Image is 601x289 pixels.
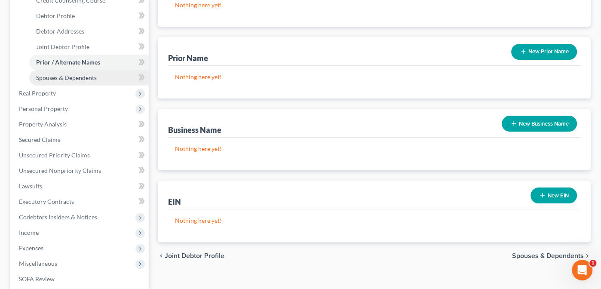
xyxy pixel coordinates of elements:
span: Expenses [19,244,43,252]
a: SOFA Review [12,271,149,287]
p: Nothing here yet! [175,216,574,225]
button: New Prior Name [511,44,577,60]
span: Secured Claims [19,136,60,143]
button: Spouses & Dependents chevron_right [512,252,591,259]
a: Lawsuits [12,178,149,194]
span: Lawsuits [19,182,42,190]
span: Debtor Addresses [36,28,84,35]
span: Codebtors Insiders & Notices [19,213,97,221]
span: Debtor Profile [36,12,75,19]
button: New EIN [530,188,577,203]
span: Property Analysis [19,120,67,128]
a: Secured Claims [12,132,149,148]
span: Executory Contracts [19,198,74,205]
span: Unsecured Priority Claims [19,151,90,159]
p: Nothing here yet! [175,73,574,81]
span: Spouses & Dependents [512,252,584,259]
span: Joint Debtor Profile [165,252,224,259]
span: 1 [589,260,596,267]
i: chevron_right [584,252,591,259]
span: Income [19,229,39,236]
button: chevron_left Joint Debtor Profile [158,252,224,259]
p: Nothing here yet! [175,144,574,153]
div: Business Name [168,125,221,135]
p: Nothing here yet! [175,1,574,9]
iframe: Intercom live chat [572,260,592,280]
a: Property Analysis [12,117,149,132]
a: Unsecured Priority Claims [12,148,149,163]
a: Prior / Alternate Names [29,55,149,70]
span: Miscellaneous [19,260,57,267]
button: New Business Name [502,116,577,132]
div: EIN [168,197,181,207]
span: SOFA Review [19,275,55,283]
span: Real Property [19,89,56,97]
span: Joint Debtor Profile [36,43,89,50]
a: Joint Debtor Profile [29,39,149,55]
a: Debtor Addresses [29,24,149,39]
div: Prior Name [168,53,208,63]
a: Executory Contracts [12,194,149,209]
span: Prior / Alternate Names [36,58,100,66]
span: Personal Property [19,105,68,112]
span: Spouses & Dependents [36,74,97,81]
a: Debtor Profile [29,8,149,24]
span: Unsecured Nonpriority Claims [19,167,101,174]
a: Unsecured Nonpriority Claims [12,163,149,178]
i: chevron_left [158,252,165,259]
a: Spouses & Dependents [29,70,149,86]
